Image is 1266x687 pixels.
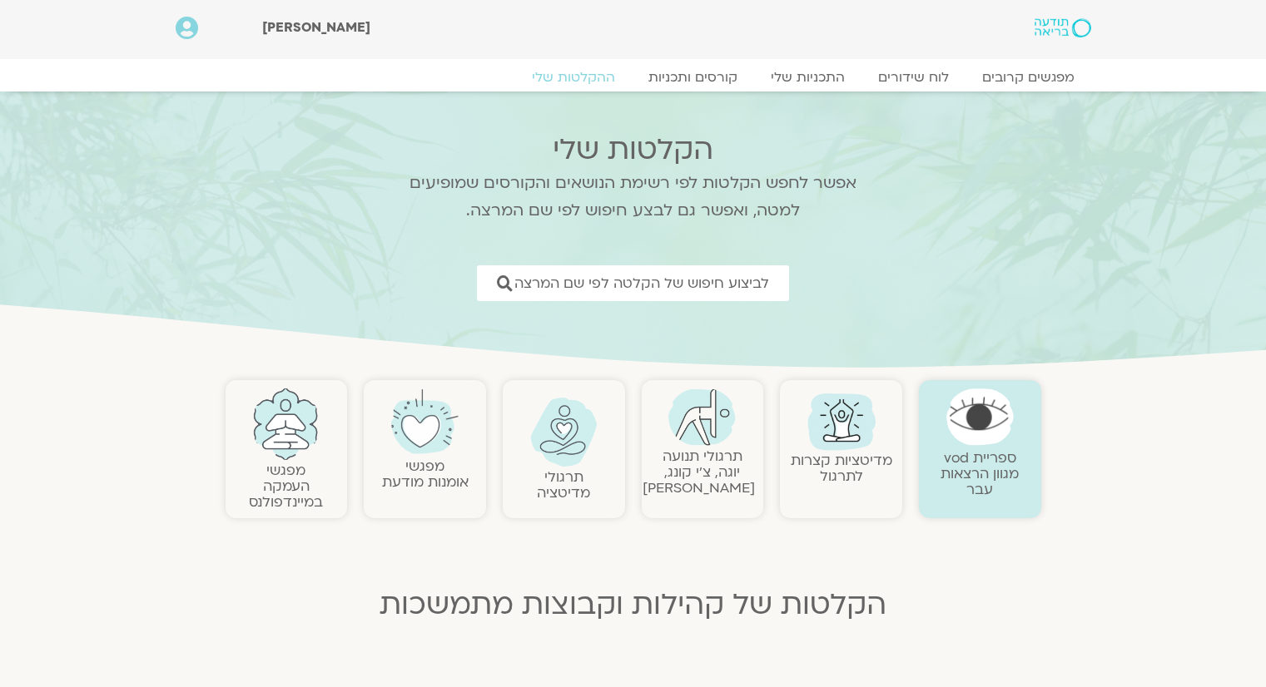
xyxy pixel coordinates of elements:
[514,275,769,291] span: לביצוע חיפוש של הקלטה לפי שם המרצה
[861,69,966,86] a: לוח שידורים
[176,69,1091,86] nav: Menu
[791,451,892,486] a: מדיטציות קצרות לתרגול
[941,448,1019,499] a: ספריית vodמגוון הרצאות עבר
[515,69,632,86] a: ההקלטות שלי
[249,461,323,512] a: מפגשיהעמקה במיינדפולנס
[643,447,755,497] a: תרגולי תנועהיוגה, צ׳י קונג, [PERSON_NAME]
[477,265,789,301] a: לביצוע חיפוש של הקלטה לפי שם המרצה
[262,18,370,37] span: [PERSON_NAME]
[388,133,879,166] h2: הקלטות שלי
[754,69,861,86] a: התכניות שלי
[966,69,1091,86] a: מפגשים קרובים
[632,69,754,86] a: קורסים ותכניות
[537,467,590,502] a: תרגולימדיטציה
[382,457,469,492] a: מפגשיאומנות מודעת
[388,170,879,225] p: אפשר לחפש הקלטות לפי רשימת הנושאים והקורסים שמופיעים למטה, ואפשר גם לבצע חיפוש לפי שם המרצה.
[226,588,1041,621] h2: הקלטות של קהילות וקבוצות מתמשכות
